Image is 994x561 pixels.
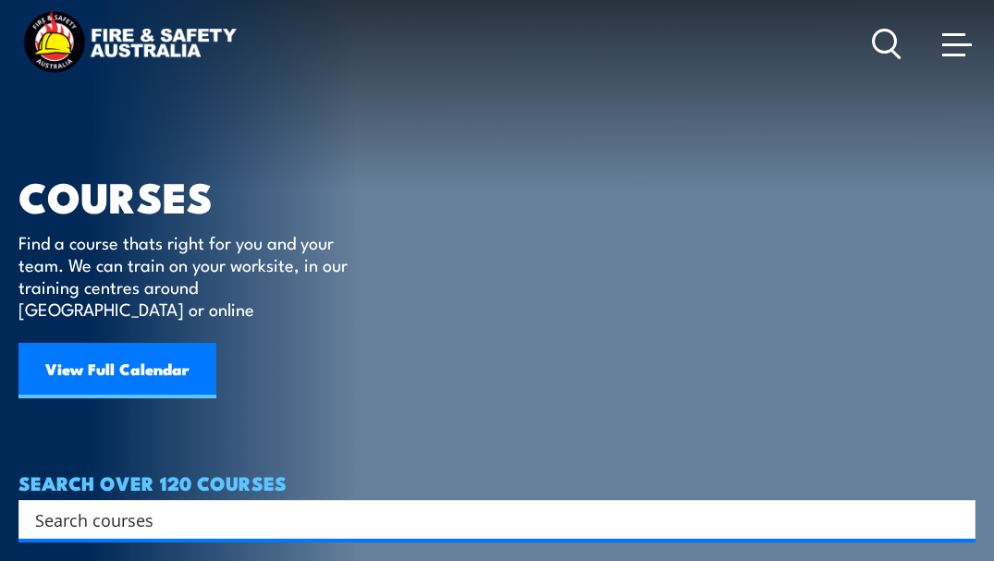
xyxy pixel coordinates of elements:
[18,472,976,493] h4: SEARCH OVER 120 COURSES
[18,231,356,320] p: Find a course thats right for you and your team. We can train on your worksite, in our training c...
[18,177,374,213] h1: COURSES
[39,506,939,532] form: Search form
[943,506,969,532] button: Search magnifier button
[18,343,216,398] a: View Full Calendar
[35,506,935,533] input: Search input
